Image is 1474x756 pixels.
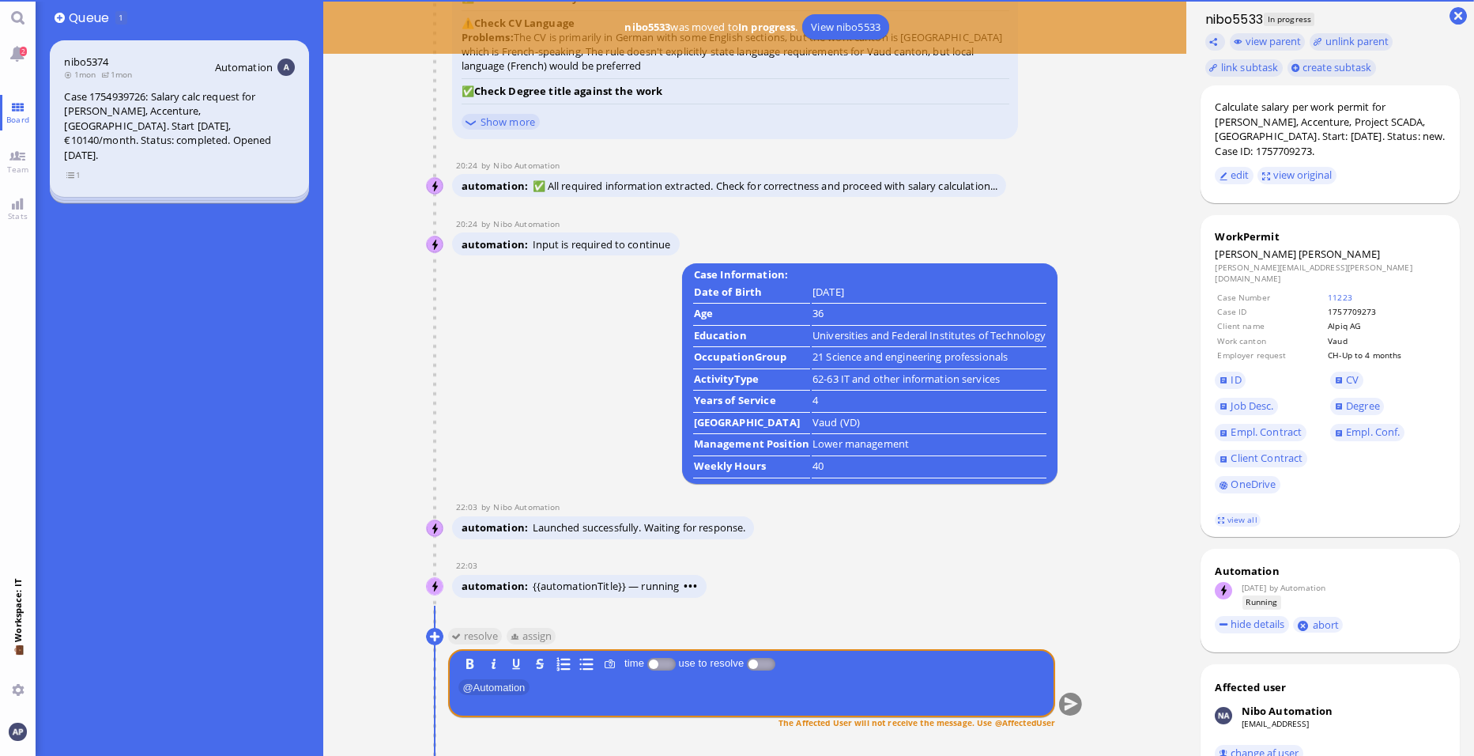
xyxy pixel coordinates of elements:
span: 1mon [64,69,100,80]
span: The Affected User will not receive the message. Use @AffectedUser [778,716,1055,728]
a: Empl. Contract [1215,424,1306,441]
span: 22:03 [456,501,481,512]
span: {{automationTitle}} — running [533,579,699,593]
td: Management Position [693,436,810,456]
button: assign [507,627,556,644]
runbook-parameter-view: 62-63 IT and other information services [812,372,1000,386]
td: CH-Up to 4 months [1327,349,1443,361]
span: Empl. Conf. [1346,425,1400,439]
button: resolve [448,627,503,644]
td: Date of Birth [693,284,810,304]
label: use to resolve [676,657,747,669]
span: automation@nibo.ai [493,218,560,229]
strong: Check Degree title against the work [474,84,663,98]
runbook-parameter-view: [DATE] [812,285,844,299]
a: Job Desc. [1215,398,1278,415]
span: ✅ All required information extracted. Check for correctness and proceed with salary calculation... [533,179,998,193]
span: was moved to . [620,20,802,34]
img: Aut [277,59,295,76]
span: • [684,579,688,593]
span: Automation [458,679,530,695]
span: 2 [20,47,27,56]
span: link subtask [1221,60,1279,74]
a: ID [1215,372,1246,389]
span: Degree [1346,399,1380,413]
button: U [508,655,526,672]
td: OccupationGroup [693,349,810,369]
runbook-parameter-view: Lower management [812,437,909,451]
a: 11223 [1328,292,1352,303]
span: 22:03 [456,560,481,571]
label: time [622,657,648,669]
runbook-parameter-view: 36 [812,306,824,320]
img: Nibo Automation [427,236,444,254]
span: 1 [119,12,123,23]
h1: nibo5533 [1201,10,1263,28]
button: view parent [1230,33,1306,51]
span: @ [463,681,473,693]
td: Client name [1216,319,1325,332]
a: [EMAIL_ADDRESS] [1242,718,1310,729]
span: Job Desc. [1231,399,1273,413]
span: automation@nibo.ai [493,501,560,512]
span: automation [462,579,533,593]
span: automation@nibo.ai [493,160,560,171]
runbook-parameter-view: 21 Science and engineering professionals [812,350,1008,364]
span: 💼 Workspace: IT [12,642,24,678]
a: OneDrive [1215,476,1280,493]
a: nibo5374 [64,55,108,69]
a: Show more [462,114,540,130]
div: Affected user [1215,680,1286,694]
td: Weekly Hours [693,458,810,478]
runbook-parameter-view: Vaud (VD) [812,415,860,429]
button: S [531,655,549,672]
span: automation@bluelakelegal.com [1280,582,1325,593]
img: Nibo Automation [1215,707,1232,724]
a: Client Contract [1215,450,1307,467]
td: Case ID [1216,305,1325,318]
task-group-action-menu: link subtask [1205,59,1283,77]
a: View nibo5533 [802,14,889,40]
span: 20:24 [456,218,481,229]
span: In progress [1264,13,1314,26]
td: Education [693,327,810,348]
td: Years of Service [693,392,810,413]
td: [GEOGRAPHIC_DATA] [693,414,810,435]
td: 1757709273 [1327,305,1443,318]
td: Vaud [1327,335,1443,347]
span: [DATE] [1242,582,1267,593]
b: In progress [738,20,795,34]
button: unlink parent [1310,33,1393,51]
button: edit [1215,167,1253,184]
button: I [484,655,502,672]
button: create subtask [1287,59,1377,77]
div: Nibo Automation [1242,704,1333,718]
span: CV [1346,372,1359,387]
span: [PERSON_NAME] [1299,247,1380,261]
span: by [1269,582,1278,593]
span: Automation [215,60,273,74]
b: nibo5533 [624,20,670,34]
button: abort [1293,617,1343,633]
span: 20:24 [456,160,481,171]
a: Empl. Conf. [1330,424,1404,441]
span: by [481,160,494,171]
div: WorkPermit [1215,229,1445,244]
td: ActivityType [693,371,810,391]
td: Age [693,305,810,326]
span: Stats [4,210,32,221]
span: [PERSON_NAME] [1215,247,1296,261]
runbook-parameter-view: Universities and Federal Institutes of Technology [812,328,1046,342]
div: Automation [1215,564,1445,578]
img: Nibo Automation [427,520,444,538]
td: Alpiq AG [1327,319,1443,332]
td: Work canton [1216,335,1325,347]
img: Nibo Automation [427,178,444,195]
runbook-parameter-view: 40 [812,459,824,473]
td: Case Number [1216,291,1325,304]
b: Case Information: [692,265,791,285]
button: hide details [1215,616,1289,633]
span: 1mon [101,69,138,80]
span: • [688,579,693,593]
